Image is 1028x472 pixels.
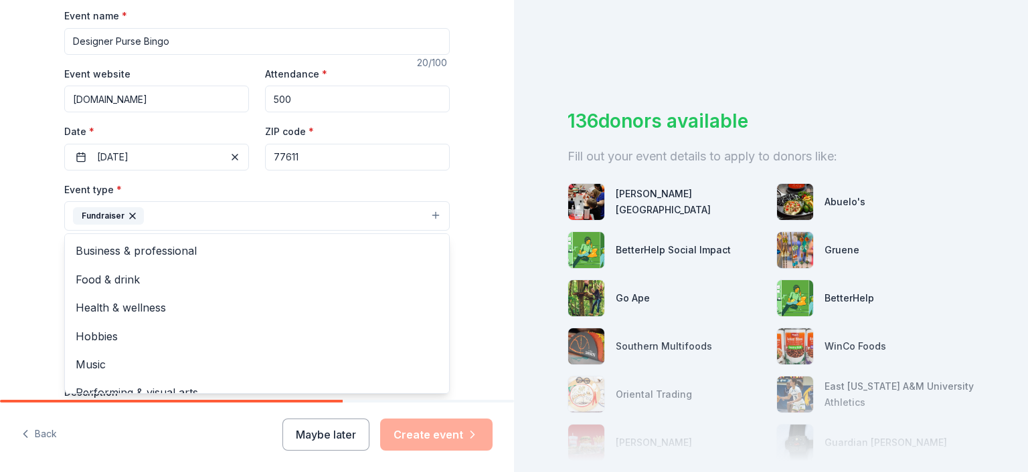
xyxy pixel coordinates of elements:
[76,271,438,288] span: Food & drink
[76,299,438,316] span: Health & wellness
[64,201,450,231] button: Fundraiser
[76,328,438,345] span: Hobbies
[76,384,438,401] span: Performing & visual arts
[76,356,438,373] span: Music
[64,233,450,394] div: Fundraiser
[76,242,438,259] span: Business & professional
[73,207,144,225] div: Fundraiser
